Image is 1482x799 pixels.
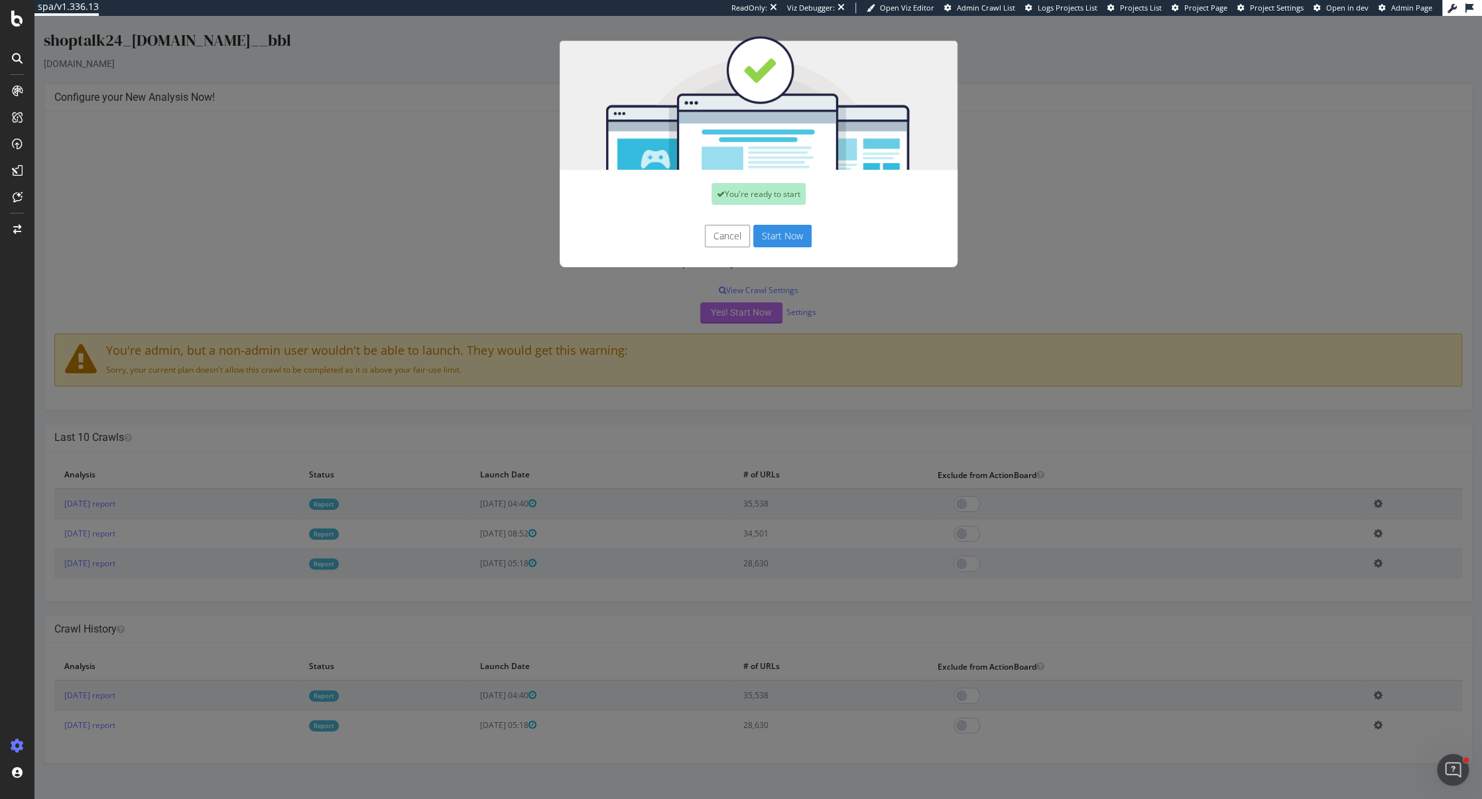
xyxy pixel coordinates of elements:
a: Open in dev [1314,3,1369,13]
span: Open Viz Editor [880,3,934,13]
img: You're all set! [525,20,923,154]
a: Admin Page [1379,3,1432,13]
div: ReadOnly: [731,3,767,13]
span: Admin Crawl List [957,3,1015,13]
div: Viz Debugger: [787,3,835,13]
a: Open Viz Editor [867,3,934,13]
span: Open in dev [1326,3,1369,13]
span: Project Page [1184,3,1227,13]
a: Project Page [1172,3,1227,13]
span: Admin Page [1391,3,1432,13]
a: Logs Projects List [1025,3,1097,13]
div: You're ready to start [677,167,771,189]
span: Logs Projects List [1038,3,1097,13]
iframe: Intercom live chat [1437,754,1469,786]
button: Cancel [670,209,715,231]
a: Project Settings [1237,3,1304,13]
iframe: To enrich screen reader interactions, please activate Accessibility in Grammarly extension settings [34,16,1482,799]
span: Projects List [1120,3,1162,13]
a: Admin Crawl List [944,3,1015,13]
a: Projects List [1107,3,1162,13]
span: Project Settings [1250,3,1304,13]
button: Start Now [719,209,777,231]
